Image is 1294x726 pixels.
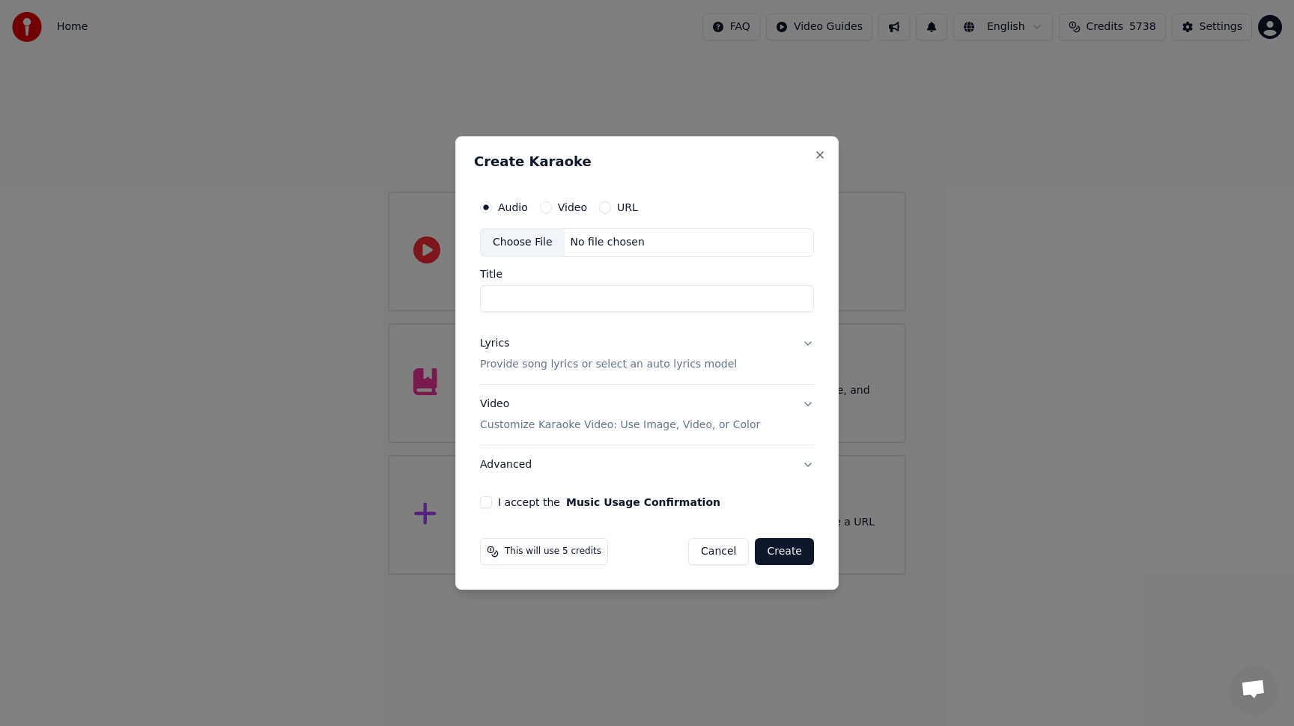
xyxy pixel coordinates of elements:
button: Create [755,538,814,565]
p: Provide song lyrics or select an auto lyrics model [480,357,737,372]
button: I accept the [566,497,720,507]
button: VideoCustomize Karaoke Video: Use Image, Video, or Color [480,385,814,445]
label: URL [617,202,638,213]
label: Title [480,269,814,279]
div: No file chosen [565,235,651,250]
label: I accept the [498,497,720,507]
label: Video [558,202,587,213]
label: Audio [498,202,528,213]
p: Customize Karaoke Video: Use Image, Video, or Color [480,418,760,433]
button: Cancel [688,538,749,565]
button: LyricsProvide song lyrics or select an auto lyrics model [480,324,814,384]
div: Choose File [481,229,565,256]
div: Lyrics [480,336,509,351]
button: Advanced [480,445,814,484]
div: Video [480,397,760,433]
span: This will use 5 credits [505,546,601,558]
h2: Create Karaoke [474,155,820,168]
